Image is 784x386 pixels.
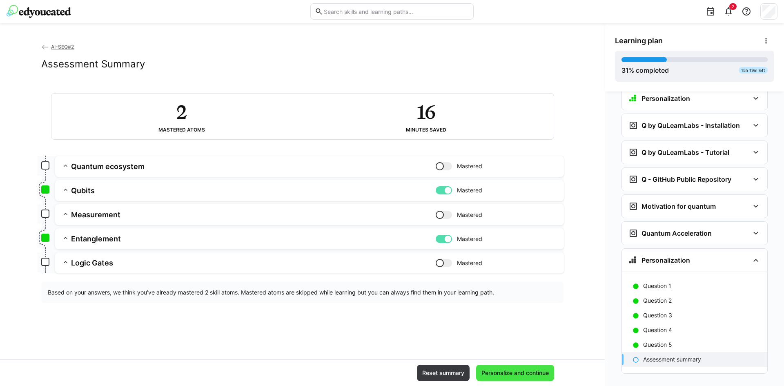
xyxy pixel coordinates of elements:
[732,4,734,9] span: 2
[641,229,712,237] h3: Quantum Acceleration
[323,8,469,15] input: Search skills and learning paths…
[457,162,482,170] span: Mastered
[417,100,435,124] h2: 16
[406,127,446,133] div: Minutes saved
[641,202,716,210] h3: Motivation for quantum
[71,258,436,268] h3: Logic Gates
[457,259,482,267] span: Mastered
[176,100,187,124] h2: 2
[158,127,205,133] div: Mastered atoms
[41,282,564,303] div: Based on your answers, we think you’ve already mastered 2 skill atoms. Mastered atoms are skipped...
[457,186,482,194] span: Mastered
[641,148,729,156] h3: Q by QuLearnLabs - Tutorial
[417,365,470,381] button: Reset summary
[641,121,740,129] h3: Q by QuLearnLabs - Installation
[643,282,671,290] p: Question 1
[641,256,690,264] h3: Personalization
[739,67,768,74] div: 15h 19m left
[41,44,74,50] a: AI-SEQ#2
[51,44,74,50] span: AI-SEQ#2
[643,326,672,334] p: Question 4
[643,355,701,364] p: Assessment summary
[71,234,436,243] h3: Entanglement
[615,36,663,45] span: Learning plan
[41,58,145,70] h2: Assessment Summary
[71,162,436,171] h3: Quantum ecosystem
[621,65,669,75] div: % completed
[643,341,672,349] p: Question 5
[621,66,629,74] span: 31
[421,369,465,377] span: Reset summary
[71,210,436,219] h3: Measurement
[643,311,672,319] p: Question 3
[641,94,690,103] h3: Personalization
[480,369,550,377] span: Personalize and continue
[71,186,436,195] h3: Qubits
[457,235,482,243] span: Mastered
[643,297,672,305] p: Question 2
[641,175,731,183] h3: Q - GitHub Public Repository
[476,365,554,381] button: Personalize and continue
[457,211,482,219] span: Mastered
